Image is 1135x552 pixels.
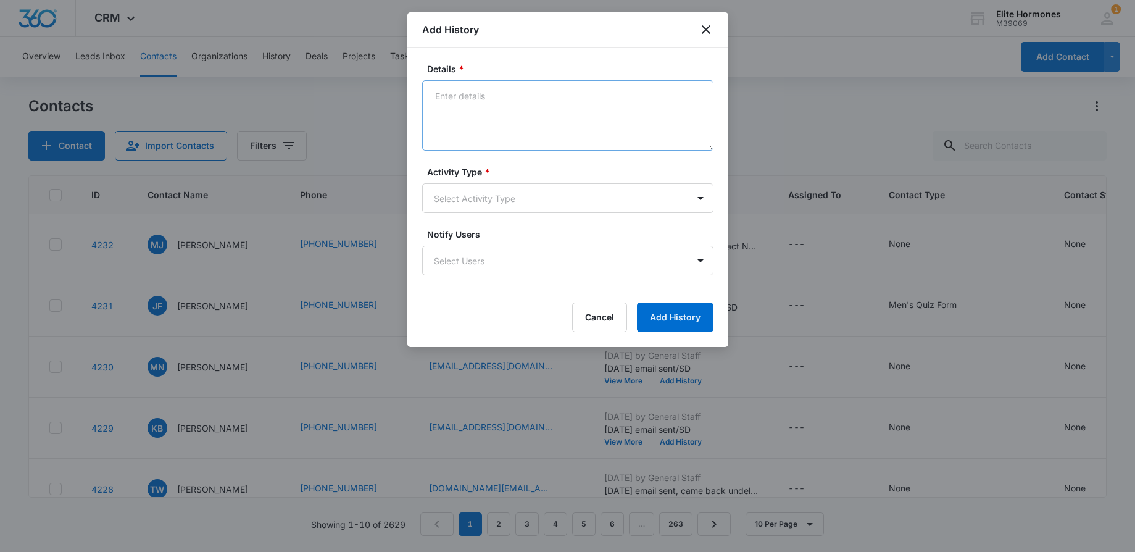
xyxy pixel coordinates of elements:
[572,303,627,332] button: Cancel
[427,228,718,241] label: Notify Users
[637,303,713,332] button: Add History
[699,22,713,37] button: close
[427,62,718,75] label: Details
[427,165,718,178] label: Activity Type
[422,22,479,37] h1: Add History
